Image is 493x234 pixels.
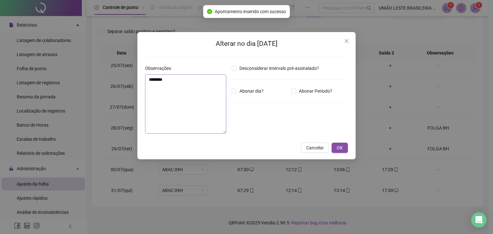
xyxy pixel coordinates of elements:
[296,88,335,95] span: Abonar Período?
[145,65,175,72] label: Observações
[332,143,348,153] button: OK
[344,38,349,44] span: close
[207,9,212,14] span: check-circle
[237,65,322,72] span: Desconsiderar intervalo pré-assinalado?
[215,8,286,15] span: Apontamento inserido com sucesso
[471,212,487,228] div: Open Intercom Messenger
[337,144,343,151] span: OK
[237,88,266,95] span: Abonar dia?
[301,143,329,153] button: Cancelar
[306,144,324,151] span: Cancelar
[145,38,348,49] h2: Alterar no dia [DATE]
[342,36,352,46] button: Close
